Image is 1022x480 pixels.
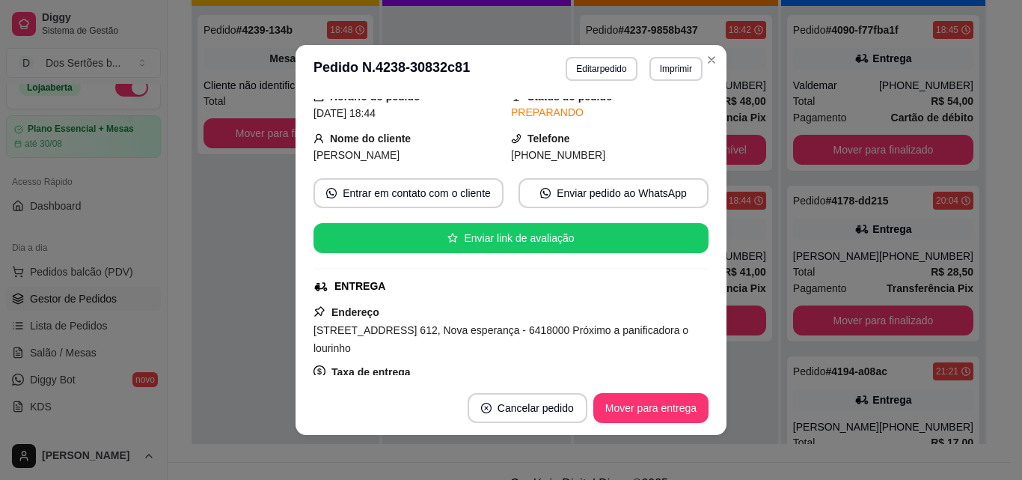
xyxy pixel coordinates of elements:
button: Editarpedido [566,57,637,81]
span: [PERSON_NAME] [313,149,400,161]
span: whats-app [326,188,337,198]
button: close-circleCancelar pedido [468,393,587,423]
button: Close [700,48,723,72]
span: phone [511,133,521,144]
strong: Taxa de entrega [331,366,411,378]
span: user [313,133,324,144]
button: whats-appEnviar pedido ao WhatsApp [518,178,709,208]
h3: Pedido N. 4238-30832c81 [313,57,470,81]
span: [DATE] 18:44 [313,107,376,119]
button: whats-appEntrar em contato com o cliente [313,178,504,208]
button: starEnviar link de avaliação [313,223,709,253]
strong: Telefone [527,133,570,145]
span: whats-app [540,188,551,198]
span: pushpin [313,306,325,318]
span: star [447,233,458,243]
strong: Nome do cliente [330,133,411,145]
strong: Endereço [331,306,379,318]
span: [STREET_ADDRESS] 612, Nova esperança - 6418000 Próximo a panificadora o lourinho [313,324,688,354]
span: [PHONE_NUMBER] [511,149,605,161]
button: Imprimir [649,57,703,81]
div: ENTREGA [334,279,385,294]
div: PREPARANDO [511,105,709,121]
button: Mover para entrega [593,393,709,423]
span: dollar [313,365,325,377]
span: close-circle [481,403,492,413]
